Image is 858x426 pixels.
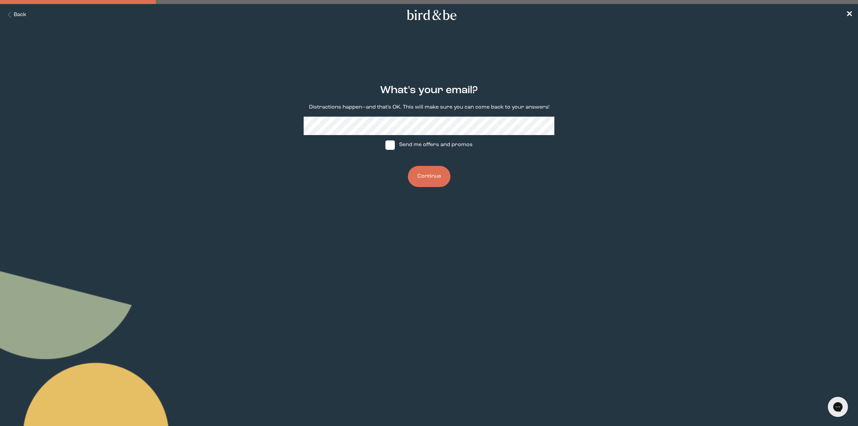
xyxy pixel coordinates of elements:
[379,135,479,155] label: Send me offers and promos
[380,83,478,98] h2: What's your email?
[309,104,549,111] p: Distractions happen—and that's OK. This will make sure you can come back to your answers!
[846,9,853,21] a: ✕
[408,166,450,187] button: Continue
[5,11,26,19] button: Back Button
[824,394,851,419] iframe: Gorgias live chat messenger
[846,11,853,19] span: ✕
